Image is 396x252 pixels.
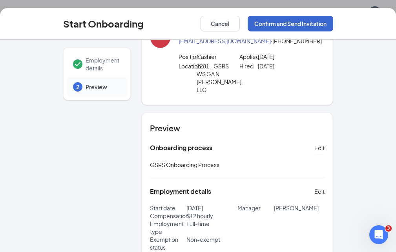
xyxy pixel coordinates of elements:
p: $ 12 hourly [186,212,237,220]
span: GSRS Onboarding Process [150,161,219,168]
span: Edit [314,188,325,195]
p: Start date [150,204,186,212]
span: Edit [314,144,325,152]
p: Location [179,62,197,70]
iframe: Intercom live chat [369,225,388,244]
p: Compensation [150,212,186,220]
span: Preview [86,83,119,91]
button: Cancel [201,16,240,31]
svg: Checkmark [73,59,82,69]
p: 1281 - GSRS WS GA N [PERSON_NAME], LLC [197,62,233,94]
p: Manager [237,204,274,212]
p: Position [179,53,197,61]
p: Exemption status [150,235,186,251]
h4: Preview [150,123,325,134]
p: [DATE] [258,53,294,61]
p: [PERSON_NAME] [274,204,325,212]
span: Employment details [86,56,119,72]
p: · [PHONE_NUMBER] [179,37,325,45]
a: [EMAIL_ADDRESS][DOMAIN_NAME] [179,37,271,44]
p: Non-exempt [186,235,237,243]
p: Cashier [197,53,233,61]
p: Employment type [150,220,186,235]
p: Full-time [186,220,237,228]
p: Hired [239,62,258,70]
span: 2 [76,83,79,91]
p: [DATE] [258,62,294,70]
h5: Employment details [150,187,211,196]
button: Confirm and Send Invitation [248,16,333,31]
p: Applied [239,53,258,61]
h3: Start Onboarding [63,17,144,30]
h5: Onboarding process [150,143,212,152]
p: [DATE] [186,204,237,212]
button: Edit [314,185,325,198]
button: Edit [314,142,325,154]
span: 3 [385,225,392,232]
